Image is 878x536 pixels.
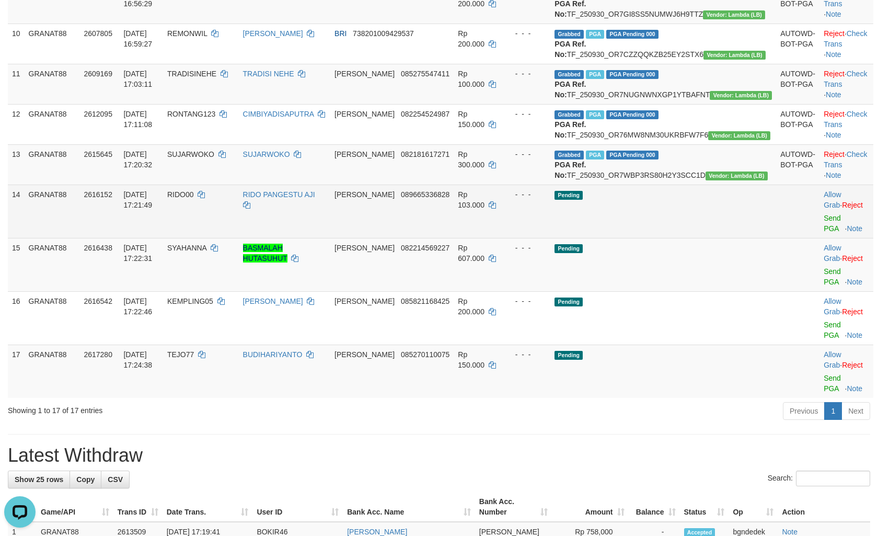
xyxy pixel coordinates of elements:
[796,471,870,486] input: Search:
[847,278,863,286] a: Note
[25,64,80,104] td: GRANAT88
[507,349,547,360] div: - - -
[84,110,112,118] span: 2612095
[586,151,604,159] span: Marked by bgndedek
[847,224,863,233] a: Note
[334,190,395,199] span: [PERSON_NAME]
[8,144,25,185] td: 13
[8,345,25,398] td: 17
[826,90,841,99] a: Note
[507,69,547,79] div: - - -
[819,345,873,398] td: ·
[167,150,214,158] span: SUJARWOKO
[824,110,845,118] a: Reject
[842,254,863,263] a: Reject
[458,150,484,169] span: Rp 300.000
[84,70,112,78] span: 2609169
[729,492,778,522] th: Op: activate to sort column ascending
[680,492,729,522] th: Status: activate to sort column ascending
[554,40,586,59] b: PGA Ref. No:
[84,244,112,252] span: 2616438
[824,214,841,233] a: Send PGA
[123,110,152,129] span: [DATE] 17:11:08
[824,29,867,48] a: Check Trans
[826,171,841,179] a: Note
[8,64,25,104] td: 11
[401,350,449,359] span: Copy 085270110075 to clipboard
[819,238,873,291] td: ·
[401,190,449,199] span: Copy 089665336828 to clipboard
[353,29,414,38] span: Copy 738201009429537 to clipboard
[334,150,395,158] span: [PERSON_NAME]
[826,131,841,139] a: Note
[163,492,253,522] th: Date Trans.: activate to sort column ascending
[243,70,294,78] a: TRADISI NEHE
[243,150,290,158] a: SUJARWOKO
[84,297,112,305] span: 2616542
[243,297,303,305] a: [PERSON_NAME]
[334,297,395,305] span: [PERSON_NAME]
[776,64,819,104] td: AUTOWD-BOT-PGA
[554,191,583,200] span: Pending
[841,402,870,420] a: Next
[401,70,449,78] span: Copy 085275547411 to clipboard
[8,104,25,144] td: 12
[123,29,152,48] span: [DATE] 16:59:27
[8,291,25,345] td: 16
[479,528,539,536] span: [PERSON_NAME]
[824,150,867,169] a: Check Trans
[819,291,873,345] td: ·
[768,471,870,486] label: Search:
[70,471,101,488] a: Copy
[8,185,25,238] td: 14
[458,190,484,209] span: Rp 103.000
[243,110,314,118] a: CIMBIYADISAPUTRA
[4,4,36,36] button: Open LiveChat chat widget
[550,104,776,144] td: TF_250930_OR76MW8NM30UKRBFW7F6
[824,350,842,369] span: ·
[554,80,586,99] b: PGA Ref. No:
[8,445,870,466] h1: Latest Withdraw
[252,492,343,522] th: User ID: activate to sort column ascending
[334,29,346,38] span: BRI
[629,492,680,522] th: Balance: activate to sort column ascending
[550,24,776,64] td: TF_250930_OR7CZZQQKZB25EY2STX6
[401,110,449,118] span: Copy 082254524987 to clipboard
[458,350,484,369] span: Rp 150.000
[334,350,395,359] span: [PERSON_NAME]
[84,29,112,38] span: 2607805
[507,243,547,253] div: - - -
[824,297,841,316] a: Allow Grab
[76,475,95,484] span: Copy
[842,307,863,316] a: Reject
[458,297,484,316] span: Rp 200.000
[458,244,484,263] span: Rp 607.000
[243,350,303,359] a: BUDIHARIYANTO
[826,50,841,59] a: Note
[824,297,842,316] span: ·
[113,492,163,522] th: Trans ID: activate to sort column ascending
[586,70,604,79] span: Marked by bgndedek
[550,64,776,104] td: TF_250930_OR7NUGNWNXGP1YTBAFNT
[167,190,194,199] span: RIDO00
[706,172,768,180] span: Vendor URL: https://dashboard.q2checkout.com/secure
[401,150,449,158] span: Copy 082181617271 to clipboard
[824,321,841,339] a: Send PGA
[554,244,583,253] span: Pending
[586,30,604,39] span: Marked by bgndany
[842,201,863,209] a: Reject
[401,297,449,305] span: Copy 085821168425 to clipboard
[847,384,863,393] a: Note
[15,475,63,484] span: Show 25 rows
[606,70,658,79] span: PGA Pending
[167,110,215,118] span: RONTANG123
[847,331,863,339] a: Note
[507,109,547,119] div: - - -
[824,110,867,129] a: Check Trans
[25,345,80,398] td: GRANAT88
[783,402,825,420] a: Previous
[108,475,123,484] span: CSV
[25,185,80,238] td: GRANAT88
[507,189,547,200] div: - - -
[123,297,152,316] span: [DATE] 17:22:46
